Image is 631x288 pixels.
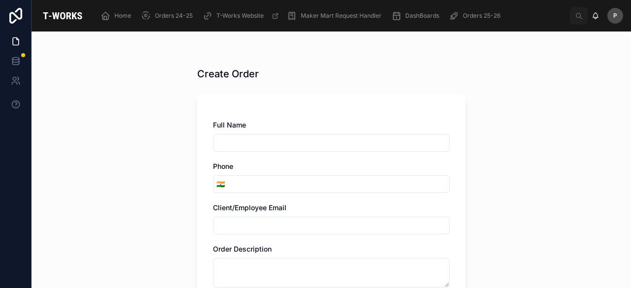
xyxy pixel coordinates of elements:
[197,67,259,81] h1: Create Order
[114,12,131,20] span: Home
[138,7,200,25] a: Orders 24-25
[213,175,228,193] button: Select Button
[155,12,193,20] span: Orders 24-25
[39,8,86,24] img: App logo
[446,7,507,25] a: Orders 25-26
[388,7,446,25] a: DashBoards
[463,12,500,20] span: Orders 25-26
[284,7,388,25] a: Maker Mart Request Handler
[405,12,439,20] span: DashBoards
[213,162,233,170] span: Phone
[301,12,382,20] span: Maker Mart Request Handler
[213,203,286,212] span: Client/Employee Email
[200,7,284,25] a: T-Works Website
[216,179,225,189] span: 🇮🇳
[213,121,246,129] span: Full Name
[98,7,138,25] a: Home
[94,5,570,27] div: scrollable content
[213,245,272,253] span: Order Description
[613,12,617,20] span: P
[216,12,264,20] span: T-Works Website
